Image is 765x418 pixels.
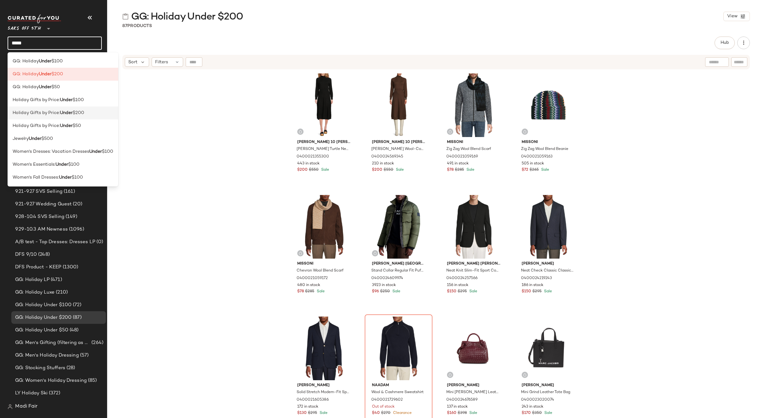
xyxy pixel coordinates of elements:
span: Holiday Gifts by Price: [13,110,60,116]
span: (372) [48,390,60,397]
span: (264) [90,339,103,346]
span: Mini [PERSON_NAME] Leather Tote [446,390,500,395]
span: (161) [62,188,75,195]
span: 87 [122,24,127,28]
span: Chevron Wool Blend Scarf [297,268,344,274]
span: [PERSON_NAME] [447,383,500,388]
span: GG: Holiday Under $50 [15,327,68,334]
span: Sale [465,168,474,172]
span: $200 [72,110,84,116]
span: GG: Holiday [13,58,39,65]
span: $100 [72,174,83,181]
img: 0400021729602_NAVY [367,317,430,380]
span: GG: Holiday Under $200 [131,11,243,23]
span: Neat Check Classic Classic-Fit Sport Coat [521,268,574,274]
span: $295 [532,289,542,295]
span: $200 [297,167,308,173]
span: $100 [68,161,79,168]
span: $265 [530,167,539,173]
img: svg%3e [8,404,13,409]
img: 0400024219243_NAVY [517,195,580,259]
span: 0400024676589 [446,397,478,403]
img: 0400024257566_BLACK [442,195,505,259]
span: (48) [68,327,79,334]
span: GG: Holiday Luxe [15,289,55,296]
span: [PERSON_NAME] 10 [PERSON_NAME] [297,140,351,145]
span: Sale [391,289,400,294]
span: $295 [458,289,467,295]
span: (72) [72,301,81,309]
span: $170 [522,410,531,416]
span: (28) [65,364,75,372]
span: $150 [447,289,456,295]
span: 9.21-9.27 Wedding Guest [15,201,72,208]
span: Sale [320,168,329,172]
div: Products [122,23,152,29]
img: 0400024676589_BLACKJAM [442,317,505,380]
span: 137 in stock [447,404,468,410]
span: [PERSON_NAME] [297,383,351,388]
img: 0400024569345_CHOCOLATE [367,73,430,137]
span: 9.21-9.27 SVS Selling [15,188,62,195]
span: GG: Women's Holiday Dressing [15,377,87,384]
span: $295 [308,410,317,416]
span: Women's Dresses: Vacation Dresses [13,148,89,155]
span: 505 in stock [522,161,544,167]
span: View [727,14,738,19]
img: 0400021059172_TAN [292,195,356,259]
span: $285 [455,167,464,173]
span: (149) [64,213,77,220]
b: Under [60,110,72,116]
span: [PERSON_NAME] [GEOGRAPHIC_DATA] [372,261,425,267]
span: 0400024219243 [521,276,552,281]
img: svg%3e [523,130,527,134]
img: 0400023020074_BLACK [517,317,580,380]
span: $100 [102,148,113,155]
span: 0400021059163 [521,154,553,160]
span: Neat Knit Slim-Fit Sport Coat [446,268,500,274]
span: $78 [447,167,454,173]
span: $350 [532,410,542,416]
b: Under [55,161,68,168]
span: 443 in stock [297,161,320,167]
b: Under [39,71,51,77]
img: svg%3e [448,373,452,377]
span: $250 [380,289,390,295]
img: svg%3e [298,130,302,134]
img: 0400021059163_GREENRED [517,73,580,137]
span: Wool & Cashmere Sweatshirt [371,390,424,395]
span: 186 in stock [522,283,543,288]
span: 0400021605386 [297,397,329,403]
span: Sale [543,411,552,415]
span: Women's Fall Dresses: [13,174,59,181]
span: Sale [543,289,552,294]
img: 0400024609974_OLIVE [367,195,430,259]
span: $270 [381,410,391,416]
span: DFS 9/10 [15,251,37,258]
span: (248) [37,251,50,258]
span: Naadam [372,383,425,388]
span: $550 [384,167,393,173]
span: 0400024257566 [446,276,478,281]
b: Under [60,97,72,103]
img: 0400021605386_NAVY [292,317,356,380]
span: [PERSON_NAME] Turtle Neck Wool Midi-Dress [297,146,350,152]
span: GG: Holiday LP [15,276,49,283]
span: 0400024569345 [371,154,403,160]
span: [PERSON_NAME] Wool-Cotton Midi-Dress [371,146,425,152]
span: GG: Holiday [13,71,39,77]
span: $40 [372,410,380,416]
img: svg%3e [373,251,377,255]
button: View [723,12,750,21]
span: Holiday Gifts by Price: [13,97,60,103]
span: Sale [318,411,327,415]
span: Stand Collar Regular Fit Puffer Jacket [371,268,425,274]
span: (20) [72,201,82,208]
span: Solid Stretch Modern-Fit Sport Coat [297,390,350,395]
span: GG: Men's Holiday Dressing [15,352,79,359]
span: $200 [51,71,63,77]
span: 0400021729602 [371,397,403,403]
span: DFS Product - KEEP [15,264,61,271]
button: Hub [715,37,735,49]
span: Women's Essentials: [13,161,55,168]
